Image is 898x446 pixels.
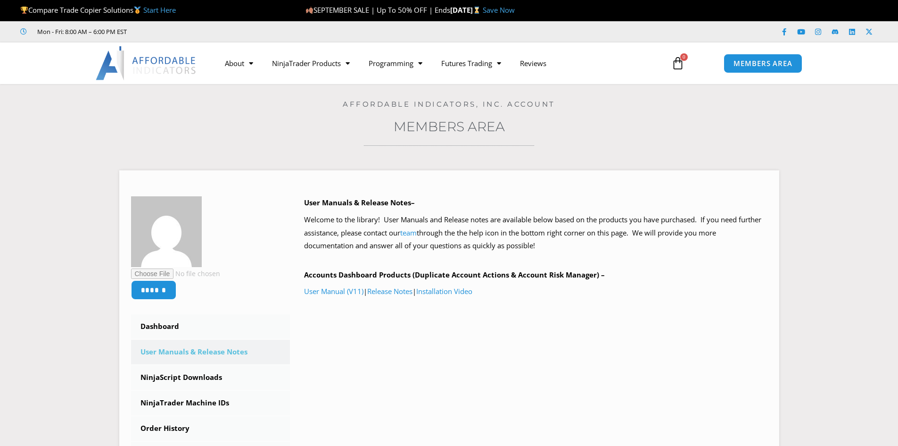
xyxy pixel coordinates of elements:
[367,286,412,296] a: Release Notes
[131,196,202,267] img: b8b8d5159882441eb8f5258b5de3edf606b92c25280c0b5b9ac9945a3d42c6b4
[131,365,290,390] a: NinjaScript Downloads
[304,286,363,296] a: User Manual (V11)
[131,314,290,339] a: Dashboard
[134,7,141,14] img: 🥇
[304,270,605,279] b: Accounts Dashboard Products (Duplicate Account Actions & Account Risk Manager) –
[343,100,555,109] a: Affordable Indicators, Inc. Account
[450,5,483,15] strong: [DATE]
[140,27,281,36] iframe: Customer reviews powered by Trustpilot
[304,213,767,253] p: Welcome to the library! User Manuals and Release notes are available below based on the products ...
[304,198,415,207] b: User Manuals & Release Notes–
[21,7,28,14] img: 🏆
[432,52,511,74] a: Futures Trading
[511,52,556,74] a: Reviews
[416,286,472,296] a: Installation Video
[20,5,176,15] span: Compare Trade Copier Solutions
[400,228,417,237] a: team
[131,391,290,415] a: NinjaTrader Machine IDs
[304,285,767,298] p: | |
[143,5,176,15] a: Start Here
[215,52,263,74] a: About
[306,7,313,14] img: 🍂
[131,340,290,364] a: User Manuals & Release Notes
[733,60,792,67] span: MEMBERS AREA
[359,52,432,74] a: Programming
[724,54,802,73] a: MEMBERS AREA
[483,5,515,15] a: Save Now
[657,50,699,77] a: 0
[473,7,480,14] img: ⌛
[680,53,688,61] span: 0
[263,52,359,74] a: NinjaTrader Products
[305,5,450,15] span: SEPTEMBER SALE | Up To 50% OFF | Ends
[96,46,197,80] img: LogoAI | Affordable Indicators – NinjaTrader
[215,52,660,74] nav: Menu
[131,416,290,441] a: Order History
[35,26,127,37] span: Mon - Fri: 8:00 AM – 6:00 PM EST
[394,118,505,135] a: Members Area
